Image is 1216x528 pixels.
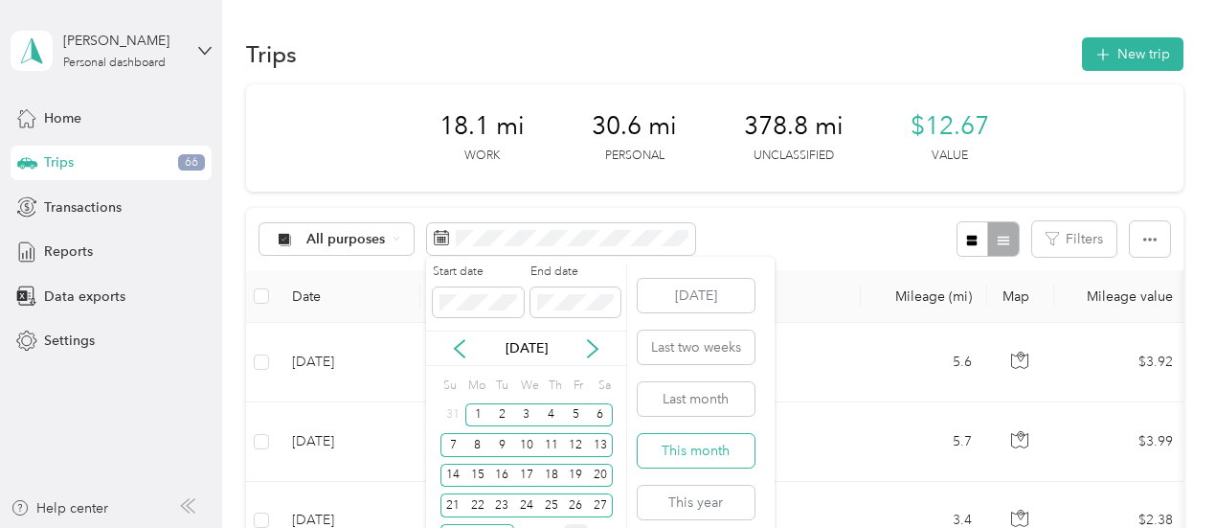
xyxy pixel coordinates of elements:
[489,403,514,427] div: 2
[465,373,486,400] div: Mo
[465,433,490,457] div: 8
[595,373,613,400] div: Sa
[489,494,514,517] div: 23
[588,494,613,517] div: 27
[588,403,613,427] div: 6
[44,287,125,307] span: Data exports
[440,373,459,400] div: Su
[44,241,93,262] span: Reports
[489,464,514,488] div: 16
[486,338,567,358] p: [DATE]
[1109,421,1216,528] iframe: Everlance-gr Chat Button Frame
[492,373,510,400] div: Tu
[932,148,968,165] p: Value
[539,403,564,427] div: 4
[44,152,74,172] span: Trips
[489,433,514,457] div: 9
[744,111,844,142] span: 378.8 mi
[1082,37,1183,71] button: New trip
[539,494,564,517] div: 25
[517,373,539,400] div: We
[588,464,613,488] div: 20
[1032,221,1116,257] button: Filters
[638,331,754,364] button: Last two weeks
[861,402,987,481] td: 5.7
[514,494,539,517] div: 24
[592,111,677,142] span: 30.6 mi
[546,373,564,400] div: Th
[564,433,589,457] div: 12
[564,403,589,427] div: 5
[638,279,754,312] button: [DATE]
[530,264,620,281] label: End date
[588,433,613,457] div: 13
[754,148,834,165] p: Unclassified
[277,402,420,481] td: [DATE]
[570,373,588,400] div: Fr
[433,264,523,281] label: Start date
[861,270,987,323] th: Mileage (mi)
[277,270,420,323] th: Date
[63,31,183,51] div: [PERSON_NAME]
[1054,270,1188,323] th: Mileage value
[440,494,465,517] div: 21
[44,331,95,351] span: Settings
[44,197,122,218] span: Transactions
[11,498,108,518] button: Help center
[539,464,564,488] div: 18
[911,111,989,142] span: $12.67
[564,494,589,517] div: 26
[440,433,465,457] div: 7
[861,323,987,402] td: 5.6
[1054,402,1188,481] td: $3.99
[440,403,465,427] div: 31
[420,270,861,323] th: Locations
[44,108,81,128] span: Home
[987,270,1054,323] th: Map
[605,148,664,165] p: Personal
[465,494,490,517] div: 22
[514,403,539,427] div: 3
[246,44,297,64] h1: Trips
[638,486,754,519] button: This year
[277,323,420,402] td: [DATE]
[465,403,490,427] div: 1
[465,464,490,488] div: 15
[514,433,539,457] div: 10
[1054,323,1188,402] td: $3.92
[439,111,525,142] span: 18.1 mi
[638,382,754,416] button: Last month
[440,464,465,488] div: 14
[539,433,564,457] div: 11
[514,464,539,488] div: 17
[178,154,205,172] span: 66
[564,464,589,488] div: 19
[464,148,500,165] p: Work
[306,233,386,246] span: All purposes
[63,57,166,69] div: Personal dashboard
[638,434,754,468] button: This month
